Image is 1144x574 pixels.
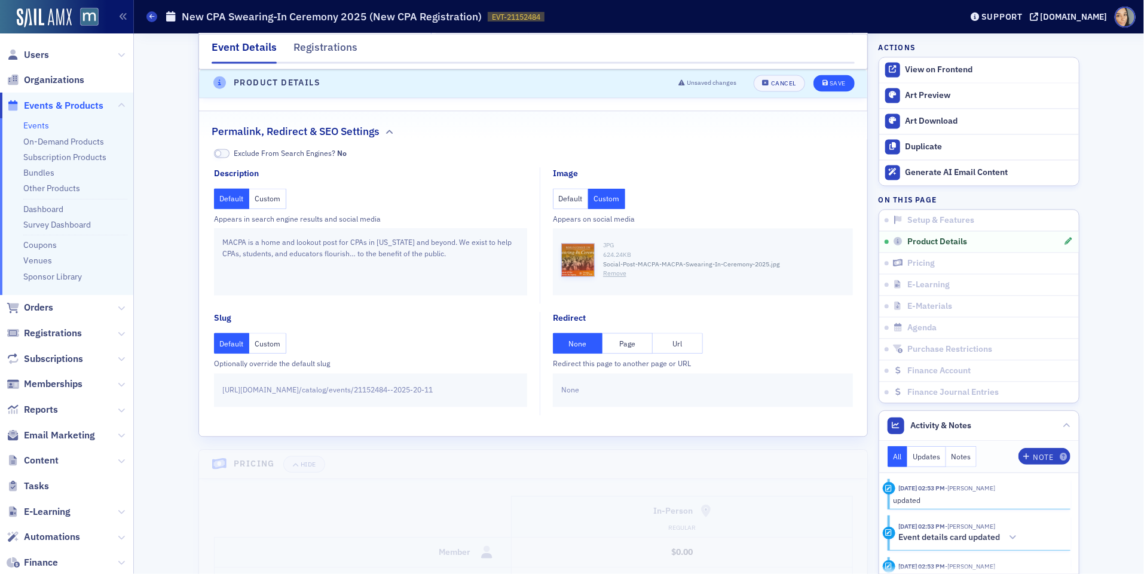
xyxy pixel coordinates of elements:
[214,312,231,324] div: Slug
[7,99,103,112] a: Events & Products
[906,116,1073,127] div: Art Download
[1030,13,1112,21] button: [DOMAIN_NAME]
[602,333,653,354] button: Page
[907,446,946,467] button: Updates
[883,560,895,573] div: Update
[7,377,82,391] a: Memberships
[879,57,1079,82] a: View on Frontend
[653,333,703,354] button: Url
[222,384,390,395] span: [URL][DOMAIN_NAME] / catalog/events/21152484-
[7,327,82,340] a: Registrations
[1115,7,1136,27] span: Profile
[7,429,95,442] a: Email Marketing
[337,148,347,158] span: No
[214,228,527,295] div: MACPA is a home and lookout post for CPAs in [US_STATE] and beyond. We exist to help CPAs, studen...
[898,484,945,492] time: 9/17/2025 02:53 PM
[390,384,433,395] span: -2025-20-11
[7,48,49,62] a: Users
[553,167,578,180] div: Image
[23,204,63,214] a: Dashboard
[898,562,945,570] time: 9/17/2025 02:53 PM
[492,12,540,22] span: EVT-21152484
[1041,11,1108,22] div: [DOMAIN_NAME]
[7,454,59,467] a: Content
[893,495,1062,505] div: updated
[7,556,58,569] a: Finance
[945,522,995,530] span: Katie Foo
[7,73,84,87] a: Organizations
[23,136,104,147] a: On-Demand Products
[24,556,58,569] span: Finance
[907,237,967,247] span: Product Details
[7,301,53,314] a: Orders
[249,333,286,354] button: Custom
[946,446,977,467] button: Notes
[879,159,1079,185] button: Generate AI Email Content
[910,419,971,432] span: Activity & Notes
[553,373,853,407] div: None
[234,148,347,158] span: Exclude From Search Engines?
[907,215,974,226] span: Setup & Features
[898,532,1000,543] h5: Event details card updated
[754,75,805,92] button: Cancel
[293,39,357,62] div: Registrations
[879,42,916,53] h4: Actions
[907,280,950,290] span: E-Learning
[234,77,320,90] h4: Product Details
[879,83,1079,108] a: Art Preview
[439,546,470,558] h4: Member
[24,429,95,442] span: Email Marketing
[7,352,83,366] a: Subscriptions
[24,48,49,62] span: Users
[603,260,780,269] span: Social-Post-MACPA-MACPA-Swearing-In-Ceremony-2025.jpg
[907,301,952,312] span: E-Materials
[771,81,796,87] div: Cancel
[553,312,586,324] div: Redirect
[553,333,603,354] button: None
[182,10,482,24] h1: New CPA Swearing-In Ceremony 2025 (New CPA Registration)
[24,73,84,87] span: Organizations
[906,142,1073,152] div: Duplicate
[80,8,99,26] img: SailAMX
[906,90,1073,101] div: Art Preview
[214,167,259,180] div: Description
[212,124,380,139] h2: Permalink, Redirect & SEO Settings
[906,65,1073,75] div: View on Frontend
[907,366,971,376] span: Finance Account
[7,530,80,544] a: Automations
[888,446,908,467] button: All
[23,271,82,282] a: Sponsor Library
[907,258,935,269] span: Pricing
[24,327,82,340] span: Registrations
[883,482,895,495] div: Update
[72,8,99,28] a: View Homepage
[24,530,80,544] span: Automations
[24,403,58,416] span: Reports
[214,358,527,369] div: Optionally override the default slug
[907,323,937,333] span: Agenda
[23,240,57,250] a: Coupons
[24,301,53,314] span: Orders
[907,344,992,355] span: Purchase Restrictions
[7,505,71,518] a: E-Learning
[249,188,286,209] button: Custom
[283,456,325,472] button: Hide
[653,505,693,517] h4: In-Person
[553,358,853,369] div: Redirect this page to another page or URL
[603,250,845,260] div: 624.24 KB
[24,99,103,112] span: Events & Products
[906,167,1073,178] div: Generate AI Email Content
[23,183,80,194] a: Other Products
[234,458,275,470] h4: Pricing
[17,8,72,27] a: SailAMX
[24,377,82,391] span: Memberships
[553,213,853,224] div: Appears on social media
[1018,448,1070,465] button: Note
[671,547,693,557] span: $0.00
[603,269,626,278] button: Remove
[23,167,54,178] a: Bundles
[212,39,277,63] div: Event Details
[23,152,106,162] a: Subscription Products
[23,255,52,266] a: Venues
[981,11,1023,22] div: Support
